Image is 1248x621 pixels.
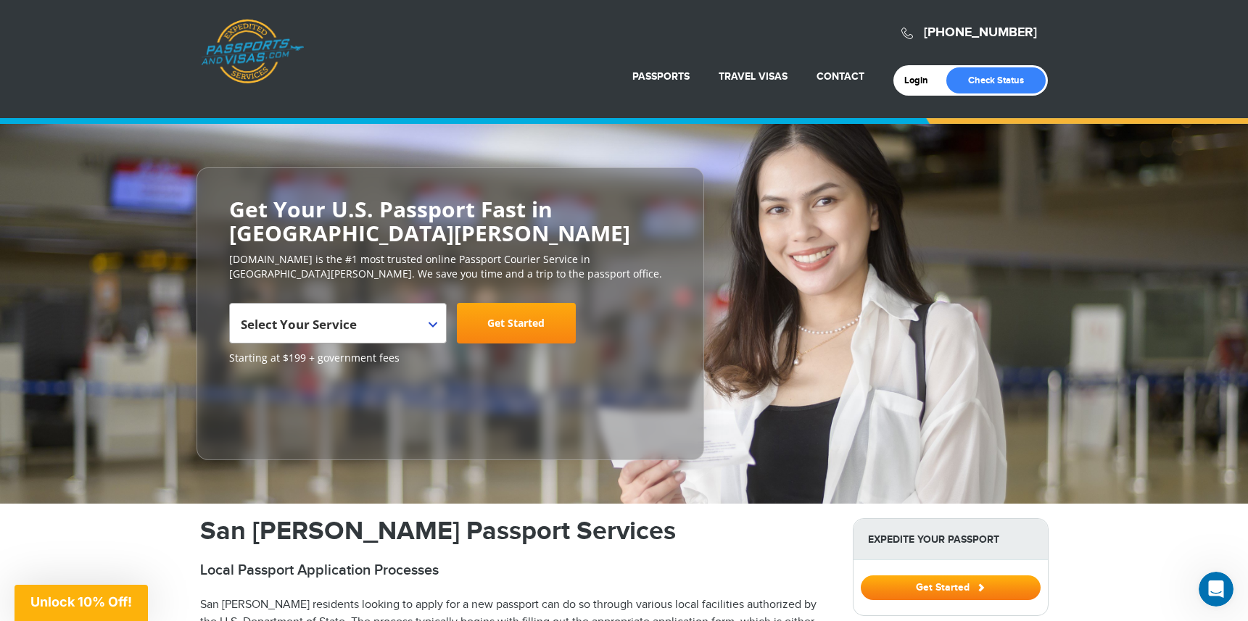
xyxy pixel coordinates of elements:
[229,303,447,343] span: Select Your Service
[200,562,831,579] h2: Local Passport Application Processes
[924,25,1037,41] a: [PHONE_NUMBER]
[229,197,671,245] h2: Get Your U.S. Passport Fast in [GEOGRAPHIC_DATA][PERSON_NAME]
[30,594,132,609] span: Unlock 10% Off!
[1199,572,1233,607] iframe: Intercom live chat
[861,575,1041,600] button: Get Started
[200,518,831,544] h1: San [PERSON_NAME] Passport Services
[15,585,148,621] div: Unlock 10% Off!
[861,581,1041,593] a: Get Started
[241,309,431,349] span: Select Your Service
[632,70,690,83] a: Passports
[946,67,1046,93] a: Check Status
[904,75,938,86] a: Login
[817,70,864,83] a: Contact
[229,252,671,281] p: [DOMAIN_NAME] is the #1 most trusted online Passport Courier Service in [GEOGRAPHIC_DATA][PERSON_...
[854,519,1048,560] strong: Expedite Your Passport
[229,351,671,365] span: Starting at $199 + government fees
[241,316,357,333] span: Select Your Service
[201,19,304,84] a: Passports & [DOMAIN_NAME]
[719,70,788,83] a: Travel Visas
[457,303,576,343] a: Get Started
[229,372,338,445] iframe: Customer reviews powered by Trustpilot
